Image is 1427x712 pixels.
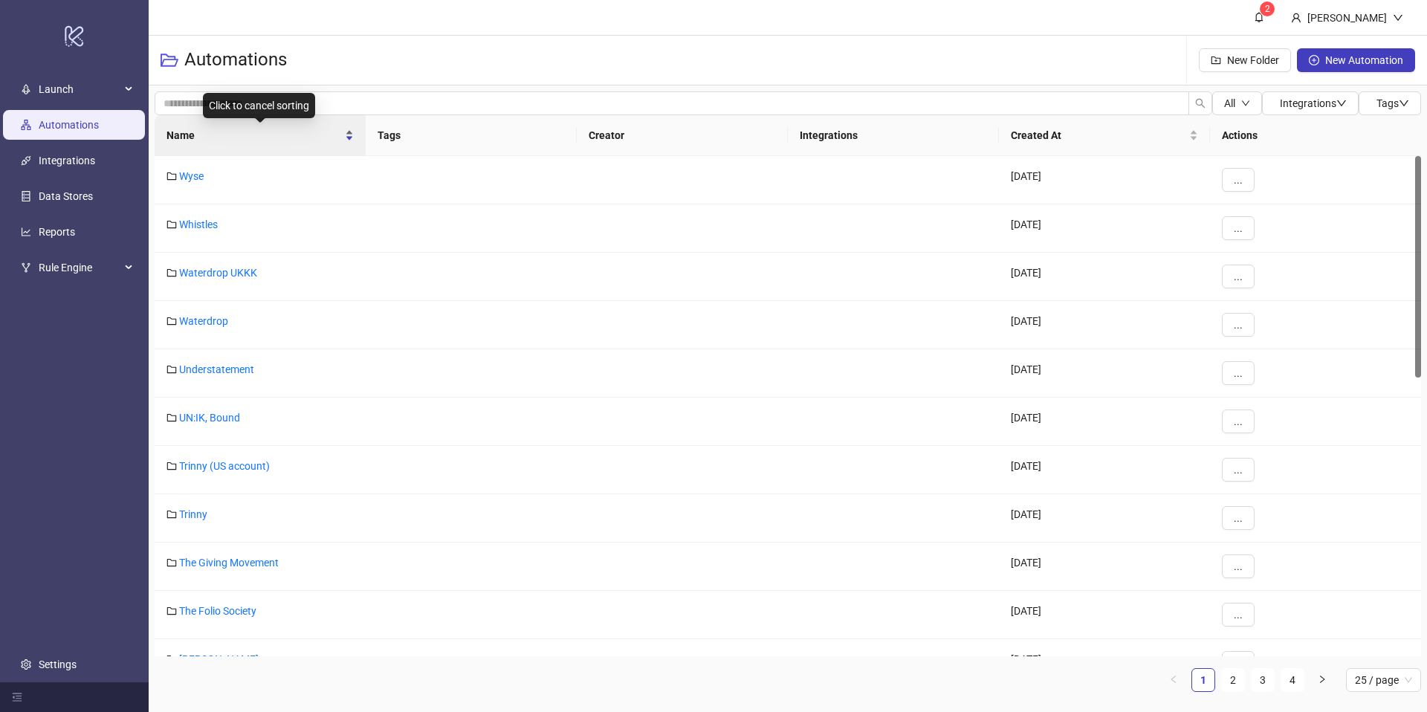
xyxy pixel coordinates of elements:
button: ... [1222,313,1255,337]
a: Trinny [179,508,207,520]
span: 25 / page [1355,669,1412,691]
span: folder [166,316,177,326]
span: New Folder [1227,54,1279,66]
span: left [1169,675,1178,684]
span: folder [166,219,177,230]
li: 4 [1281,668,1304,692]
span: plus-circle [1309,55,1319,65]
a: 4 [1281,669,1304,691]
span: Tags [1376,97,1409,109]
div: Page Size [1346,668,1421,692]
a: Settings [39,658,77,670]
a: Wyse [179,170,204,182]
th: Creator [577,115,788,156]
span: down [1399,98,1409,109]
div: [DATE] [999,591,1210,639]
span: ... [1234,319,1243,331]
a: Automations [39,119,99,131]
th: Created At [999,115,1210,156]
div: [DATE] [999,204,1210,253]
button: Integrationsdown [1262,91,1359,115]
span: Integrations [1280,97,1347,109]
div: [DATE] [999,398,1210,446]
span: All [1224,97,1235,109]
button: ... [1222,361,1255,385]
span: Created At [1011,127,1186,143]
th: Integrations [788,115,999,156]
button: Tagsdown [1359,91,1421,115]
a: The Giving Movement [179,557,279,569]
button: New Automation [1297,48,1415,72]
span: down [1336,98,1347,109]
button: right [1310,668,1334,692]
span: down [1241,99,1250,108]
button: ... [1222,506,1255,530]
span: folder [166,412,177,423]
span: folder-open [161,51,178,69]
span: ... [1234,512,1243,524]
a: Waterdrop [179,315,228,327]
a: The Folio Society [179,605,256,617]
div: [DATE] [999,543,1210,591]
span: 2 [1265,4,1270,14]
li: 1 [1191,668,1215,692]
span: New Automation [1325,54,1403,66]
sup: 2 [1260,1,1275,16]
a: Integrations [39,155,95,166]
span: ... [1234,560,1243,572]
div: [DATE] [999,494,1210,543]
span: ... [1234,222,1243,234]
button: ... [1222,603,1255,627]
a: 2 [1222,669,1244,691]
a: Whistles [179,219,218,230]
button: ... [1222,168,1255,192]
div: [DATE] [999,301,1210,349]
div: [PERSON_NAME] [1301,10,1393,26]
th: Tags [366,115,577,156]
li: Next Page [1310,668,1334,692]
span: ... [1234,609,1243,621]
li: Previous Page [1162,668,1185,692]
span: down [1393,13,1403,23]
span: ... [1234,174,1243,186]
span: ... [1234,464,1243,476]
span: folder [166,268,177,278]
span: right [1318,675,1327,684]
button: ... [1222,554,1255,578]
a: Reports [39,226,75,238]
li: 2 [1221,668,1245,692]
th: Actions [1210,115,1421,156]
button: left [1162,668,1185,692]
span: folder [166,364,177,375]
span: user [1291,13,1301,23]
a: Waterdrop UKKK [179,267,257,279]
a: 1 [1192,669,1214,691]
span: folder-add [1211,55,1221,65]
span: folder [166,557,177,568]
a: Trinny (US account) [179,460,270,472]
button: ... [1222,216,1255,240]
span: folder [166,654,177,664]
h3: Automations [184,48,287,72]
th: Name [155,115,366,156]
button: ... [1222,410,1255,433]
span: Name [166,127,342,143]
a: UN:IK, Bound [179,412,240,424]
span: folder [166,461,177,471]
button: New Folder [1199,48,1291,72]
span: folder [166,606,177,616]
span: folder [166,509,177,520]
a: 3 [1252,669,1274,691]
div: [DATE] [999,639,1210,687]
a: Understatement [179,363,254,375]
span: menu-fold [12,692,22,702]
button: Alldown [1212,91,1262,115]
span: fork [21,262,31,273]
span: Rule Engine [39,253,120,282]
span: folder [166,171,177,181]
div: [DATE] [999,253,1210,301]
button: ... [1222,458,1255,482]
span: search [1195,98,1206,109]
div: [DATE] [999,446,1210,494]
li: 3 [1251,668,1275,692]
